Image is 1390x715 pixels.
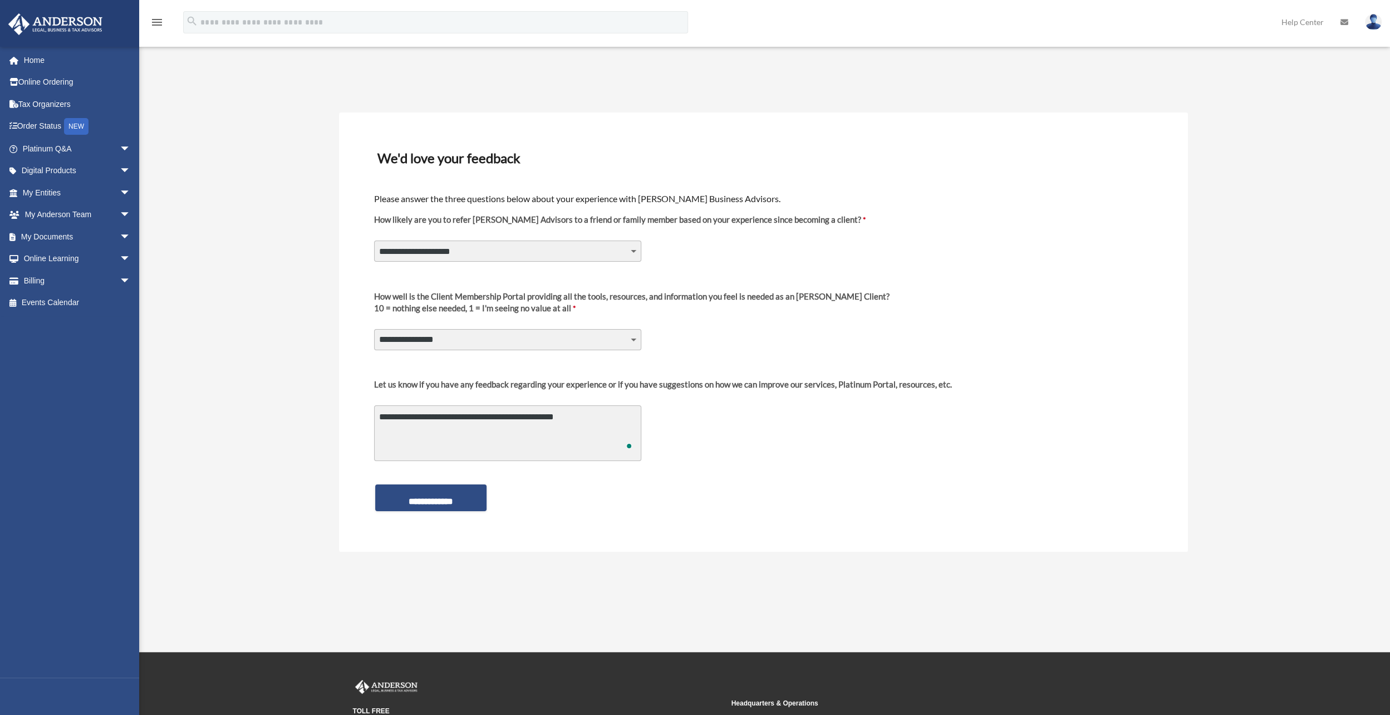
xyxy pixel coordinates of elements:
[8,182,148,204] a: My Entitiesarrow_drop_down
[8,270,148,292] a: Billingarrow_drop_down
[120,248,142,271] span: arrow_drop_down
[374,291,890,323] label: 10 = nothing else needed, 1 = I'm seeing no value at all
[120,226,142,248] span: arrow_drop_down
[8,160,148,182] a: Digital Productsarrow_drop_down
[120,204,142,227] span: arrow_drop_down
[374,214,866,234] label: How likely are you to refer [PERSON_NAME] Advisors to a friend or family member based on your exp...
[8,292,148,314] a: Events Calendar
[374,193,1153,205] h4: Please answer the three questions below about your experience with [PERSON_NAME] Business Advisors.
[150,16,164,29] i: menu
[120,182,142,204] span: arrow_drop_down
[8,93,148,115] a: Tax Organizers
[150,19,164,29] a: menu
[8,204,148,226] a: My Anderson Teamarrow_drop_down
[373,146,1154,170] h3: We'd love your feedback
[374,405,641,461] textarea: To enrich screen reader interactions, please activate Accessibility in Grammarly extension settings
[64,118,89,135] div: NEW
[374,379,952,390] div: Let us know if you have any feedback regarding your experience or if you have suggestions on how ...
[120,138,142,160] span: arrow_drop_down
[353,680,420,694] img: Anderson Advisors Platinum Portal
[8,248,148,270] a: Online Learningarrow_drop_down
[374,291,890,302] div: How well is the Client Membership Portal providing all the tools, resources, and information you ...
[5,13,106,35] img: Anderson Advisors Platinum Portal
[8,138,148,160] a: Platinum Q&Aarrow_drop_down
[186,15,198,27] i: search
[8,115,148,138] a: Order StatusNEW
[8,71,148,94] a: Online Ordering
[120,160,142,183] span: arrow_drop_down
[1365,14,1382,30] img: User Pic
[120,270,142,292] span: arrow_drop_down
[731,698,1102,709] small: Headquarters & Operations
[8,226,148,248] a: My Documentsarrow_drop_down
[8,49,148,71] a: Home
